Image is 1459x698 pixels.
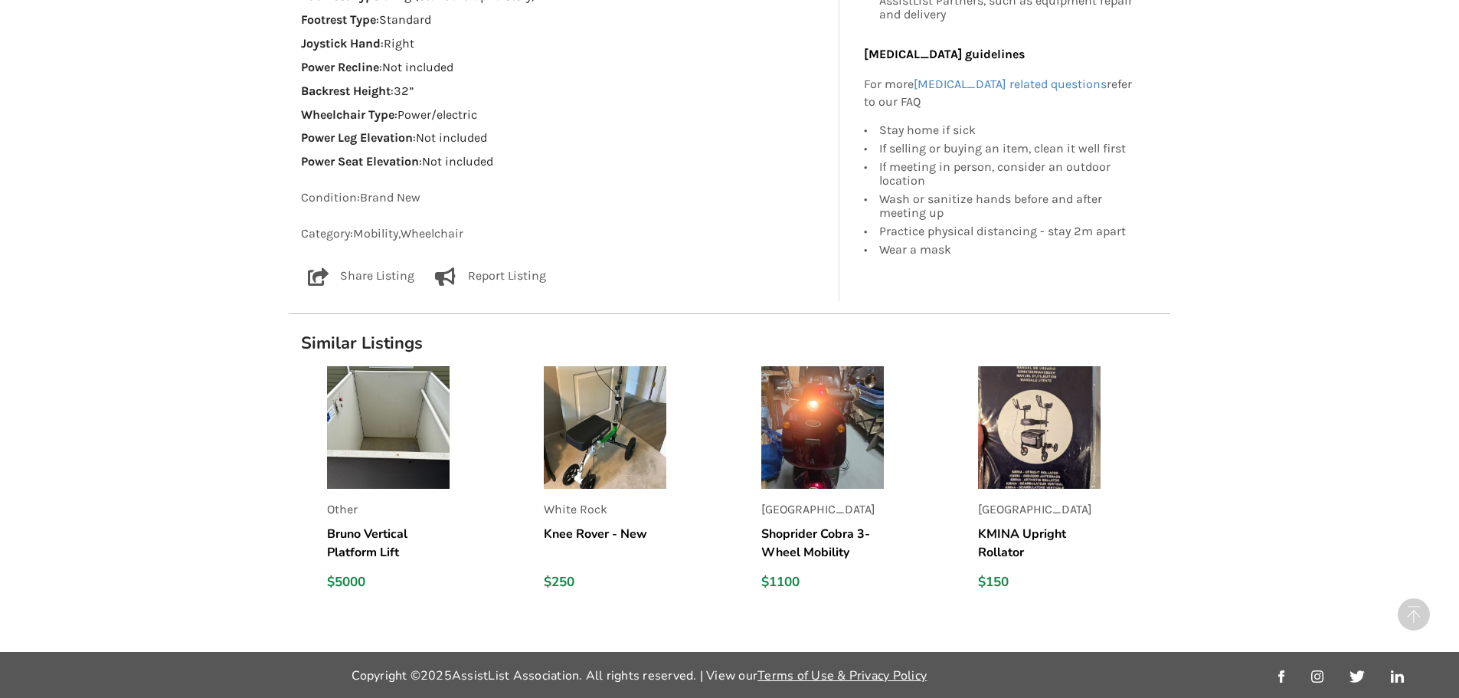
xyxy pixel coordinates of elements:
div: If meeting in person, consider an outdoor location [879,158,1138,190]
p: [GEOGRAPHIC_DATA] [761,501,884,519]
div: Wear a mask [879,241,1138,257]
a: Terms of Use & Privacy Policy [757,667,927,684]
p: For more refer to our FAQ [864,76,1138,111]
p: Condition: Brand New [301,189,827,207]
h5: Knee Rover - New [544,525,666,562]
p: Other [327,501,450,519]
strong: Footrest Type [301,12,376,27]
p: White Rock [544,501,666,519]
div: Wash or sanitize hands before and after meeting up [879,190,1138,222]
img: linkedin_link [1391,670,1404,683]
img: facebook_link [1278,670,1284,683]
img: twitter_link [1349,670,1364,683]
div: $1100 [761,574,884,591]
p: Share Listing [340,267,414,286]
strong: Wheelchair Type [301,107,394,122]
img: listing [978,366,1101,489]
strong: Backrest Height [301,84,391,98]
h5: Bruno Vertical Platform Lift [327,525,450,562]
div: $150 [978,574,1101,591]
strong: Power Leg Elevation [301,130,413,145]
p: : Right [301,35,827,53]
div: Practice physical distancing - stay 2m apart [879,222,1138,241]
img: instagram_link [1311,670,1323,683]
p: : Standard [301,11,827,29]
p: : Not included [301,153,827,171]
a: [MEDICAL_DATA] related questions [914,77,1107,91]
a: listingWhite RockKnee Rover - New$250 [544,366,736,603]
p: Category: Mobility , Wheelchair [301,225,827,243]
p: : Power/electric [301,107,827,124]
div: If selling or buying an item, clean it well first [879,139,1138,158]
div: $5000 [327,574,450,591]
b: [MEDICAL_DATA] guidelines [864,47,1025,61]
div: $250 [544,574,666,591]
strong: Power Seat Elevation [301,154,419,169]
p: : 32” [301,83,827,100]
p: : Not included [301,129,827,147]
img: listing [544,366,666,489]
p: Report Listing [468,267,546,286]
strong: Power Recline [301,60,379,74]
a: listingOtherBruno Vertical Platform Lift$5000 [327,366,519,603]
h1: Similar Listings [289,333,1170,354]
img: listing [327,366,450,489]
strong: Joystick Hand [301,36,381,51]
p: : Not included [301,59,827,77]
a: listing[GEOGRAPHIC_DATA]Shoprider Cobra 3-Wheel Mobility Scooter – EXCELLENT$1100 [761,366,954,603]
h5: Shoprider Cobra 3-Wheel Mobility Scooter – EXCELLENT [761,525,884,562]
img: listing [761,366,884,489]
p: [GEOGRAPHIC_DATA] [978,501,1101,519]
a: listing[GEOGRAPHIC_DATA]KMINA Upright Rollator$150 [978,366,1170,603]
div: Stay home if sick [879,123,1138,139]
h5: KMINA Upright Rollator [978,525,1101,562]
